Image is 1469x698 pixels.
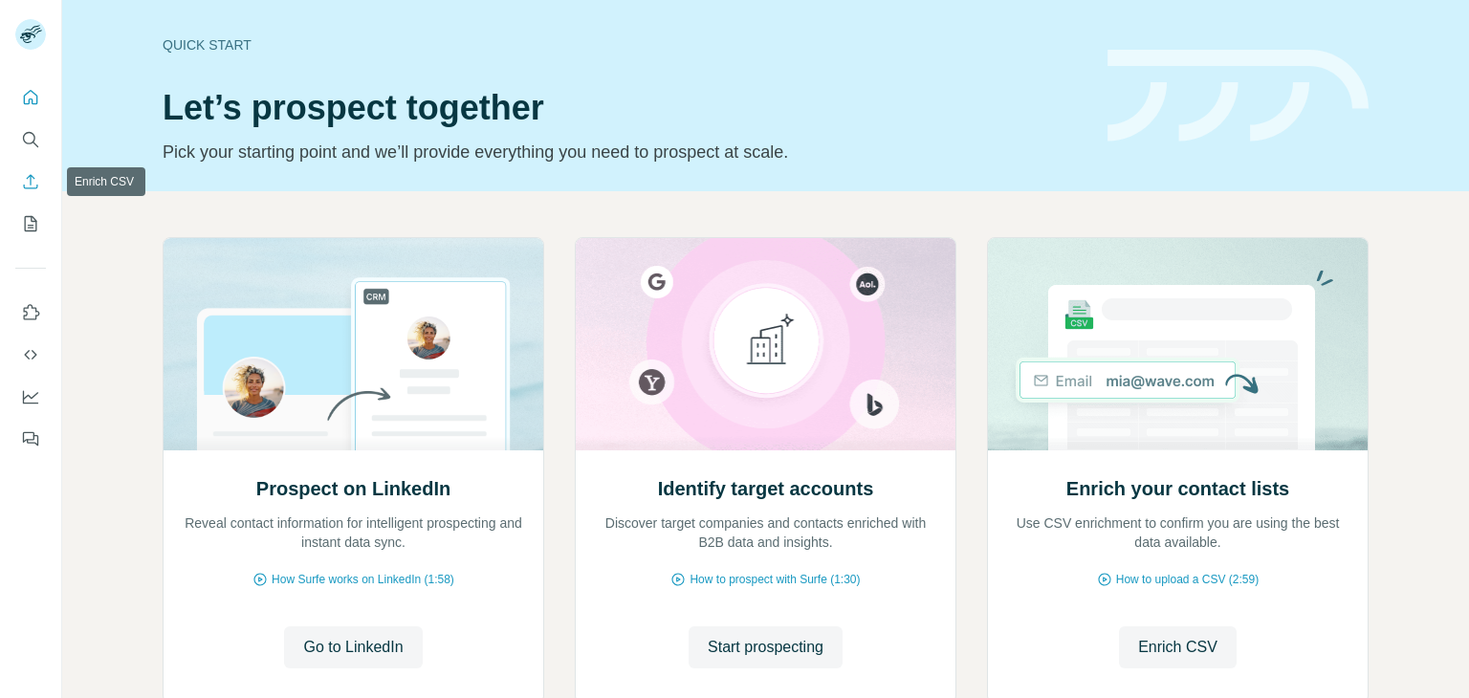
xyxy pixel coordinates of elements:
[163,238,544,450] img: Prospect on LinkedIn
[658,475,874,502] h2: Identify target accounts
[303,636,403,659] span: Go to LinkedIn
[689,626,843,668] button: Start prospecting
[690,571,860,588] span: How to prospect with Surfe (1:30)
[272,571,454,588] span: How Surfe works on LinkedIn (1:58)
[15,380,46,414] button: Dashboard
[595,513,936,552] p: Discover target companies and contacts enriched with B2B data and insights.
[15,80,46,115] button: Quick start
[1007,513,1348,552] p: Use CSV enrichment to confirm you are using the best data available.
[15,422,46,456] button: Feedback
[15,164,46,199] button: Enrich CSV
[987,238,1369,450] img: Enrich your contact lists
[15,207,46,241] button: My lists
[15,338,46,372] button: Use Surfe API
[256,475,450,502] h2: Prospect on LinkedIn
[163,35,1085,55] div: Quick start
[1116,571,1259,588] span: How to upload a CSV (2:59)
[575,238,956,450] img: Identify target accounts
[1107,50,1369,142] img: banner
[163,89,1085,127] h1: Let’s prospect together
[15,295,46,330] button: Use Surfe on LinkedIn
[1119,626,1237,668] button: Enrich CSV
[183,513,524,552] p: Reveal contact information for intelligent prospecting and instant data sync.
[284,626,422,668] button: Go to LinkedIn
[15,122,46,157] button: Search
[1138,636,1217,659] span: Enrich CSV
[163,139,1085,165] p: Pick your starting point and we’ll provide everything you need to prospect at scale.
[1066,475,1289,502] h2: Enrich your contact lists
[708,636,823,659] span: Start prospecting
